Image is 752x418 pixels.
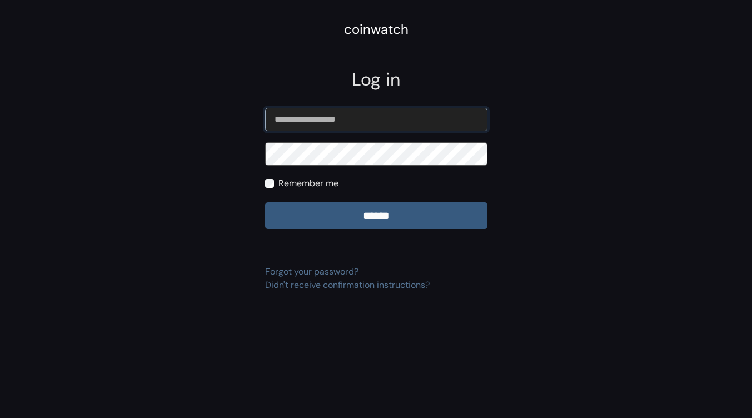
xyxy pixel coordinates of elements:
[344,19,409,39] div: coinwatch
[278,177,338,190] label: Remember me
[265,266,358,277] a: Forgot your password?
[344,25,409,37] a: coinwatch
[265,69,487,90] h2: Log in
[265,279,430,291] a: Didn't receive confirmation instructions?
